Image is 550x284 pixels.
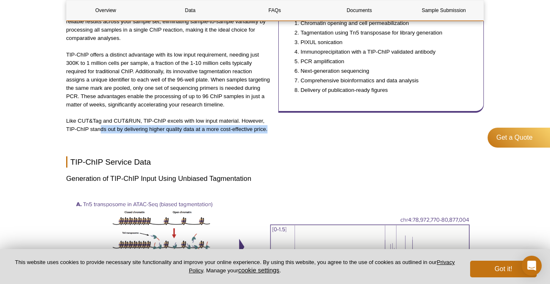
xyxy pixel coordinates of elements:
[301,67,467,75] li: Next-generation sequencing
[66,117,272,133] p: Like CUT&Tag and CUT&RUN, TIP-ChIP excels with low input material. However, TIP-ChIP stands out b...
[320,0,399,20] a: Documents
[238,267,279,274] button: cookie settings
[66,174,484,184] h3: Generation of TIP-ChIP Input Using Unbiased Tagmentation
[301,48,467,56] li: Immunoprecipitation with a TIP-ChIP validated antibody
[301,29,467,37] li: Tagmentation using Tn5 transposase for library generation
[66,156,484,168] h2: TIP-ChIP Service Data
[301,77,467,85] li: Comprehensive bioinformatics and data analysis
[405,0,483,20] a: Sample Submission
[151,0,229,20] a: Data
[301,38,467,47] li: PIXUL sonication
[189,259,455,273] a: Privacy Policy
[66,51,272,109] p: TIP-ChIP offers a distinct advantage with its low input requirement, needing just 300K to 1 milli...
[235,0,314,20] a: FAQs
[13,259,456,274] p: This website uses cookies to provide necessary site functionality and improve your online experie...
[301,57,467,66] li: PCR amplification
[522,256,542,276] div: Open Intercom Messenger
[470,261,537,277] button: Got it!
[301,86,467,94] li: Delivery of publication-ready figures
[301,19,467,27] li: Chromatin opening and cell permeabilization
[67,0,145,20] a: Overview
[488,128,550,148] a: Get a Quote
